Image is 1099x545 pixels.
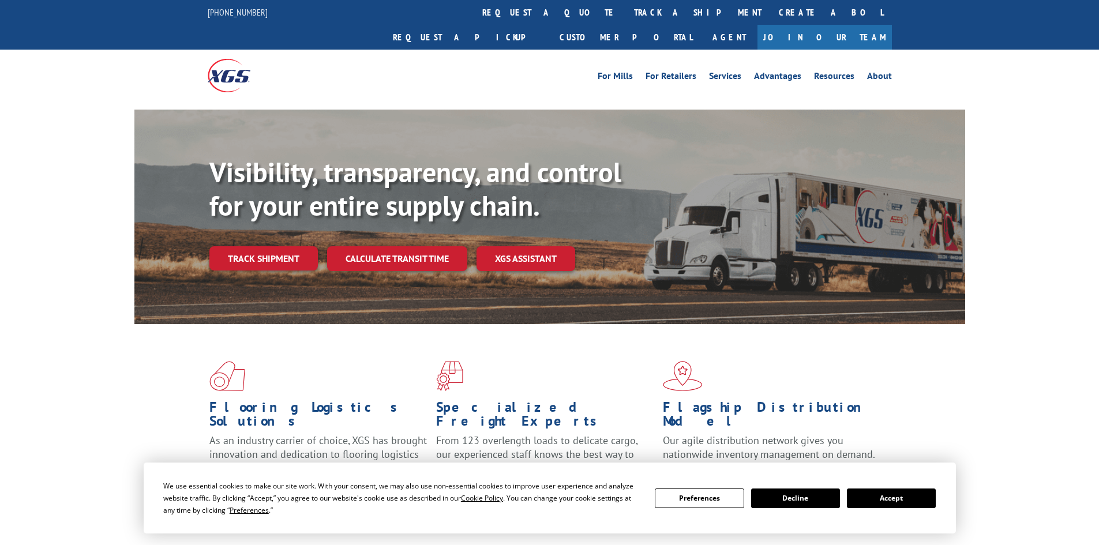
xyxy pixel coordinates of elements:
span: Our agile distribution network gives you nationwide inventory management on demand. [663,434,875,461]
a: [PHONE_NUMBER] [208,6,268,18]
button: Preferences [655,488,744,508]
span: Preferences [230,505,269,515]
img: xgs-icon-focused-on-flooring-red [436,361,463,391]
p: From 123 overlength loads to delicate cargo, our experienced staff knows the best way to move you... [436,434,654,485]
h1: Flagship Distribution Model [663,400,881,434]
b: Visibility, transparency, and control for your entire supply chain. [209,154,621,223]
a: Track shipment [209,246,318,270]
h1: Specialized Freight Experts [436,400,654,434]
a: Resources [814,72,854,84]
h1: Flooring Logistics Solutions [209,400,427,434]
a: For Retailers [646,72,696,84]
img: xgs-icon-flagship-distribution-model-red [663,361,703,391]
a: Advantages [754,72,801,84]
span: Cookie Policy [461,493,503,503]
a: For Mills [598,72,633,84]
a: Request a pickup [384,25,551,50]
button: Decline [751,488,840,508]
div: Cookie Consent Prompt [144,463,956,533]
button: Accept [847,488,936,508]
a: Customer Portal [551,25,701,50]
a: Join Our Team [757,25,892,50]
a: Agent [701,25,757,50]
a: About [867,72,892,84]
a: Services [709,72,741,84]
img: xgs-icon-total-supply-chain-intelligence-red [209,361,245,391]
span: As an industry carrier of choice, XGS has brought innovation and dedication to flooring logistics... [209,434,427,475]
a: XGS ASSISTANT [477,246,575,271]
div: We use essential cookies to make our site work. With your consent, we may also use non-essential ... [163,480,641,516]
a: Calculate transit time [327,246,467,271]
